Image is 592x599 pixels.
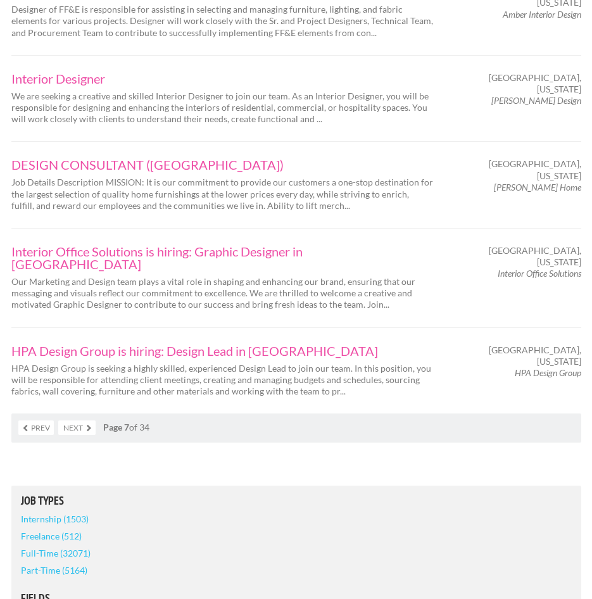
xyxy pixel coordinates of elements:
em: [PERSON_NAME] Design [491,95,581,106]
em: Interior Office Solutions [498,268,581,279]
em: [PERSON_NAME] Home [494,182,581,192]
span: [GEOGRAPHIC_DATA], [US_STATE] [455,344,581,367]
p: Job Details Description MISSION: It is our commitment to provide our customers a one-stop destina... [11,177,433,211]
a: Interior Designer [11,72,433,85]
span: [GEOGRAPHIC_DATA], [US_STATE] [455,158,581,181]
nav: of 34 [11,413,581,443]
p: HPA Design Group is seeking a highly skilled, experienced Design Lead to join our team. In this p... [11,363,433,398]
a: HPA Design Group is hiring: Design Lead in [GEOGRAPHIC_DATA] [11,344,433,357]
a: Interior Office Solutions is hiring: Graphic Designer in [GEOGRAPHIC_DATA] [11,245,433,270]
a: Next [58,420,96,435]
a: Internship (1503) [21,510,89,527]
p: Our Marketing and Design team plays a vital role in shaping and enhancing our brand, ensuring tha... [11,276,433,311]
h5: Job Types [21,495,572,507]
p: Designer of FF&E is responsible for assisting in selecting and managing furniture, lighting, and ... [11,4,433,39]
span: [GEOGRAPHIC_DATA], [US_STATE] [455,72,581,95]
p: We are seeking a creative and skilled Interior Designer to join our team. As an Interior Designer... [11,91,433,125]
a: Full-Time (32071) [21,545,91,562]
strong: Page 7 [103,422,129,432]
a: Prev [18,420,54,435]
em: HPA Design Group [515,367,581,378]
span: [GEOGRAPHIC_DATA], [US_STATE] [455,245,581,268]
a: Freelance (512) [21,527,82,545]
a: DESIGN CONSULTANT ([GEOGRAPHIC_DATA]) [11,158,433,171]
em: Amber Interior Design [503,9,581,20]
a: Part-Time (5164) [21,562,87,579]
